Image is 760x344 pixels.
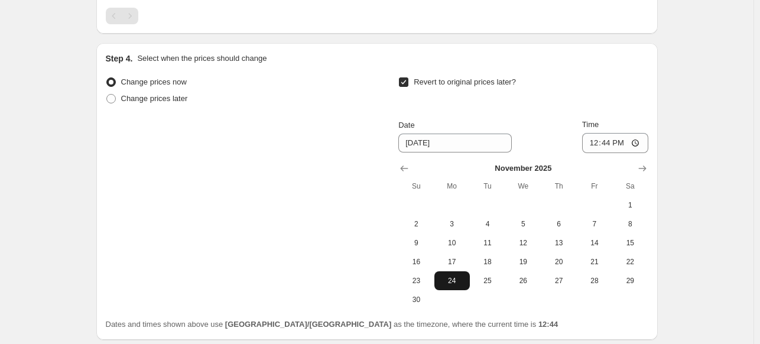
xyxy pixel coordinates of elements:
[434,177,470,196] th: Monday
[612,252,648,271] button: Saturday November 22 2025
[398,252,434,271] button: Sunday November 16 2025
[510,257,536,267] span: 19
[582,257,608,267] span: 21
[137,53,267,64] p: Select when the prices should change
[510,219,536,229] span: 5
[398,121,414,129] span: Date
[505,252,541,271] button: Wednesday November 19 2025
[510,276,536,285] span: 26
[470,271,505,290] button: Tuesday November 25 2025
[398,271,434,290] button: Sunday November 23 2025
[414,77,516,86] span: Revert to original prices later?
[398,233,434,252] button: Sunday November 9 2025
[541,177,576,196] th: Thursday
[439,276,465,285] span: 24
[617,200,643,210] span: 1
[612,271,648,290] button: Saturday November 29 2025
[475,257,501,267] span: 18
[612,177,648,196] th: Saturday
[106,320,558,329] span: Dates and times shown above use as the timezone, where the current time is
[434,215,470,233] button: Monday November 3 2025
[434,252,470,271] button: Monday November 17 2025
[439,238,465,248] span: 10
[510,238,536,248] span: 12
[475,238,501,248] span: 11
[403,295,429,304] span: 30
[403,238,429,248] span: 9
[439,219,465,229] span: 3
[398,177,434,196] th: Sunday
[403,276,429,285] span: 23
[106,8,138,24] nav: Pagination
[545,181,571,191] span: Th
[403,181,429,191] span: Su
[470,177,505,196] th: Tuesday
[398,134,512,152] input: 10/7/2025
[582,238,608,248] span: 14
[398,215,434,233] button: Sunday November 2 2025
[577,215,612,233] button: Friday November 7 2025
[617,257,643,267] span: 22
[396,160,413,177] button: Show previous month, October 2025
[582,120,599,129] span: Time
[398,290,434,309] button: Sunday November 30 2025
[403,257,429,267] span: 16
[541,271,576,290] button: Thursday November 27 2025
[577,233,612,252] button: Friday November 14 2025
[582,219,608,229] span: 7
[505,233,541,252] button: Wednesday November 12 2025
[475,219,501,229] span: 4
[545,257,571,267] span: 20
[121,77,187,86] span: Change prices now
[470,215,505,233] button: Tuesday November 4 2025
[617,276,643,285] span: 29
[475,276,501,285] span: 25
[582,133,648,153] input: 12:00
[582,181,608,191] span: Fr
[541,215,576,233] button: Thursday November 6 2025
[505,215,541,233] button: Wednesday November 5 2025
[121,94,188,103] span: Change prices later
[612,196,648,215] button: Saturday November 1 2025
[541,252,576,271] button: Thursday November 20 2025
[505,177,541,196] th: Wednesday
[470,252,505,271] button: Tuesday November 18 2025
[470,233,505,252] button: Tuesday November 11 2025
[617,238,643,248] span: 15
[541,233,576,252] button: Thursday November 13 2025
[577,177,612,196] th: Friday
[577,271,612,290] button: Friday November 28 2025
[612,233,648,252] button: Saturday November 15 2025
[538,320,558,329] b: 12:44
[403,219,429,229] span: 2
[545,276,571,285] span: 27
[434,271,470,290] button: Monday November 24 2025
[225,320,391,329] b: [GEOGRAPHIC_DATA]/[GEOGRAPHIC_DATA]
[634,160,651,177] button: Show next month, December 2025
[577,252,612,271] button: Friday November 21 2025
[545,219,571,229] span: 6
[106,53,133,64] h2: Step 4.
[439,257,465,267] span: 17
[475,181,501,191] span: Tu
[582,276,608,285] span: 28
[439,181,465,191] span: Mo
[505,271,541,290] button: Wednesday November 26 2025
[434,233,470,252] button: Monday November 10 2025
[617,181,643,191] span: Sa
[545,238,571,248] span: 13
[510,181,536,191] span: We
[617,219,643,229] span: 8
[612,215,648,233] button: Saturday November 8 2025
